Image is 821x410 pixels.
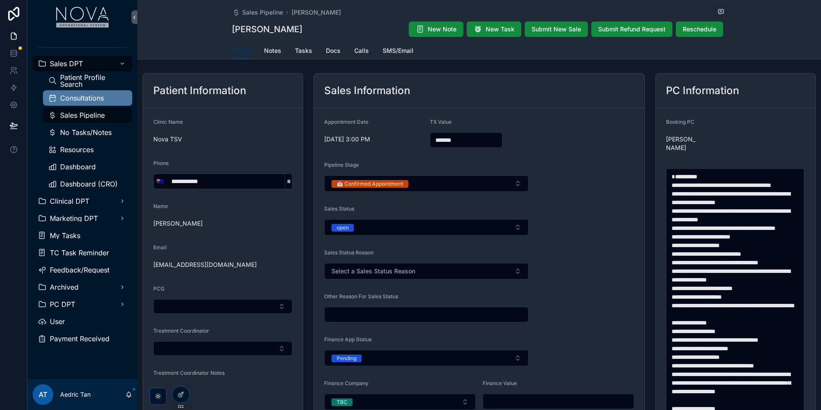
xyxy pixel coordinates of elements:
button: Select Button [324,175,529,192]
span: Sales Pipeline [242,8,283,17]
span: Archived [50,284,79,291]
div: scrollable content [27,34,137,358]
a: TC Task Reminder [33,245,132,260]
button: Select Button [324,350,529,366]
span: Name [153,203,168,209]
span: Profile [232,46,250,55]
div: open [337,224,349,232]
span: Feedback/Request [50,266,109,273]
span: SMS/Email [383,46,414,55]
span: Clinical DPT [50,198,89,205]
span: Submit New Sale [532,25,581,34]
span: Pipeline Stage [324,162,359,168]
a: Patient Profile Search [43,73,132,89]
span: Finance Value [483,380,517,386]
a: Feedback/Request [33,262,132,278]
a: Consultations [43,90,132,106]
button: Submit New Sale [525,21,588,37]
span: Payment Received [50,335,109,342]
span: Dashboard [60,163,96,170]
div: TBC [337,398,347,406]
button: Reschedule [676,21,723,37]
span: Booking PC [666,119,694,125]
a: Archived [33,279,132,295]
h2: Sales Information [324,84,410,98]
a: [PERSON_NAME] [292,8,341,17]
span: Reschedule [683,25,716,34]
span: Other Reason For Sales Status [324,293,398,300]
span: [DATE] 3:00 PM [324,135,423,144]
a: Sales Pipeline [43,107,132,123]
span: Treatment Coordinator Notes [153,370,225,376]
span: Marketing DPT [50,215,98,222]
div: 📅 Confirmed Appointment [337,180,403,188]
span: Sales DPT [50,60,83,67]
span: Clinic Name [153,119,183,125]
span: Treatment Coordinator [153,327,209,334]
span: Finance App Status [324,336,371,343]
span: -- [153,386,158,395]
img: App logo [56,7,109,28]
a: Sales Pipeline [232,8,283,17]
a: Marketing DPT [33,211,132,226]
span: [EMAIL_ADDRESS][DOMAIN_NAME] [153,260,292,269]
span: Sales Status [324,205,354,212]
span: PCG [153,285,164,292]
span: [PERSON_NAME] [153,219,292,228]
button: Submit Refund Request [591,21,672,37]
span: No Tasks/Notes [60,129,112,136]
button: Select Button [153,341,292,356]
a: Calls [354,43,369,60]
button: Select Button [324,263,529,279]
button: Select Button [154,174,166,189]
button: New Task [467,21,521,37]
span: Submit Refund Request [598,25,666,34]
button: New Note [409,21,463,37]
span: New Task [486,25,514,34]
span: Consultations [60,95,104,101]
a: Dashboard (CRO) [43,176,132,192]
span: Phone [153,160,169,166]
h2: Patient Information [153,84,246,98]
span: Sales Status Reason [324,249,374,256]
span: My Tasks [50,232,80,239]
a: No Tasks/Notes [43,125,132,140]
span: Finance Company [324,380,368,386]
a: Notes [264,43,281,60]
h2: PC Information [666,84,739,98]
a: Dashboard [43,159,132,174]
span: Appointment Date [324,119,368,125]
div: Pending [337,355,356,362]
span: Dashboard (CRO) [60,181,118,187]
a: SMS/Email [383,43,414,60]
p: Aedric Tan [60,390,91,399]
a: Sales DPT [33,56,132,71]
a: Payment Received [33,331,132,346]
span: TC Task Reminder [50,249,109,256]
a: Tasks [295,43,312,60]
span: Notes [264,46,281,55]
button: Select Button [153,299,292,314]
span: PC DPT [50,301,75,308]
a: Resources [43,142,132,157]
span: AT [39,389,47,400]
a: My Tasks [33,228,132,243]
h1: [PERSON_NAME] [232,23,302,35]
span: Sales Pipeline [60,112,105,119]
span: 🇦🇺 [156,177,164,186]
span: Resources [60,146,94,153]
a: PC DPT [33,297,132,312]
span: Docs [326,46,341,55]
a: User [33,314,132,329]
span: Select a Sales Status Reason [331,267,415,275]
span: Patient Profile Search [60,74,124,88]
a: Clinical DPT [33,193,132,209]
a: Docs [326,43,341,60]
span: Nova TSV [153,135,292,144]
span: Calls [354,46,369,55]
button: Select Button [324,219,529,236]
span: Tasks [295,46,312,55]
span: Email [153,244,167,251]
a: Profile [232,43,250,59]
